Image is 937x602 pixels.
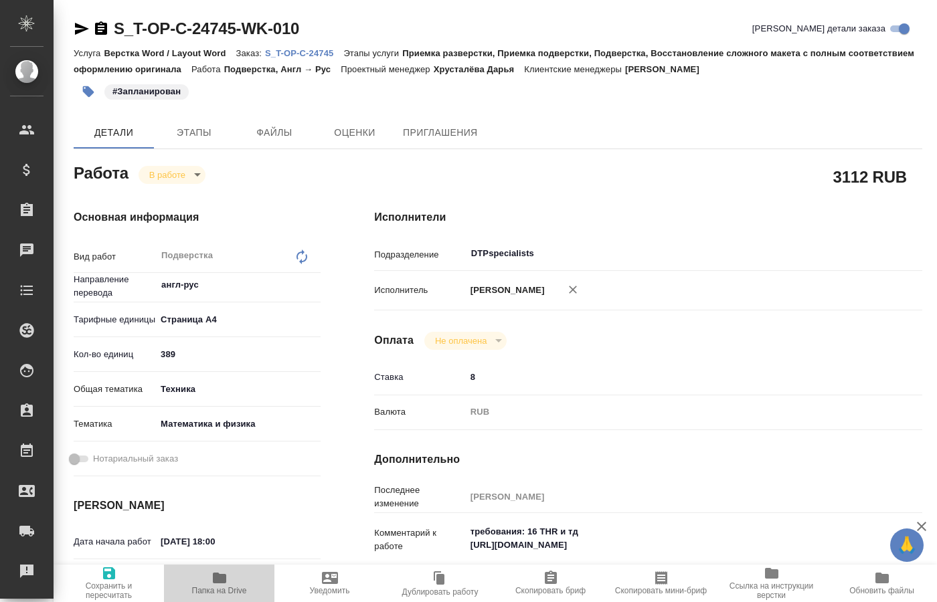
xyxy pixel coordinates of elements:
h4: Дополнительно [374,451,922,468]
span: Скопировать бриф [515,586,586,595]
p: Комментарий к работе [374,526,465,553]
p: Услуга [74,48,104,58]
button: Скопировать ссылку для ЯМессенджера [74,21,90,37]
p: Общая тематика [74,383,156,396]
p: Подразделение [374,248,465,262]
a: S_T-OP-C-24745-WK-010 [114,19,299,37]
button: Добавить тэг [74,77,103,106]
button: Open [313,284,316,286]
h4: Основная информация [74,209,321,225]
span: Дублировать работу [402,587,479,597]
span: Нотариальный заказ [93,452,178,466]
p: S_T-OP-C-24745 [265,48,343,58]
button: В работе [145,169,189,181]
button: Не оплачена [431,335,491,346]
p: Исполнитель [374,284,465,297]
p: Проектный менеджер [341,64,433,74]
p: Верстка Word / Layout Word [104,48,236,58]
span: Файлы [242,124,307,141]
div: В работе [139,166,205,184]
button: Open [869,252,872,255]
p: Клиентские менеджеры [524,64,625,74]
span: Скопировать мини-бриф [615,586,707,595]
div: Математика и физика [156,413,321,435]
p: Подверстка, Англ → Рус [224,64,341,74]
button: Папка на Drive [164,565,274,602]
p: [PERSON_NAME] [625,64,709,74]
button: Сохранить и пересчитать [54,565,164,602]
span: 🙏 [896,531,918,559]
button: Дублировать работу [385,565,495,602]
span: Ссылка на инструкции верстки [724,581,819,600]
h4: Исполнители [374,209,922,225]
span: Приглашения [403,124,478,141]
p: [PERSON_NAME] [466,284,545,297]
button: Скопировать бриф [495,565,606,602]
p: Направление перевода [74,273,156,300]
span: Оценки [323,124,387,141]
button: Скопировать мини-бриф [606,565,716,602]
button: Обновить файлы [827,565,937,602]
p: Тематика [74,417,156,431]
span: Этапы [162,124,226,141]
input: ✎ Введи что-нибудь [156,532,273,551]
span: Запланирован [103,85,190,96]
p: Ставка [374,371,465,384]
button: Ссылка на инструкции верстки [716,565,827,602]
button: 🙏 [890,528,924,562]
p: Дата начала работ [74,535,156,548]
span: Сохранить и пересчитать [62,581,156,600]
button: Уведомить [274,565,385,602]
a: S_T-OP-C-24745 [265,47,343,58]
textarea: требования: 16 THR и тд [URL][DOMAIN_NAME] [466,520,877,557]
p: Последнее изменение [374,484,465,510]
p: Кол-во единиц [74,348,156,361]
h2: Работа [74,160,129,184]
input: ✎ Введи что-нибудь [466,367,877,387]
p: Вид работ [74,250,156,264]
p: #Запланирован [112,85,181,98]
input: Пустое поле [466,487,877,506]
p: Тарифные единицы [74,313,156,326]
p: Заказ: [236,48,265,58]
span: [PERSON_NAME] детали заказа [752,22,885,35]
h4: Оплата [374,332,414,348]
div: Техника [156,378,321,401]
div: В работе [424,332,507,350]
button: Удалить исполнителя [558,275,588,304]
p: Работа [191,64,224,74]
p: Этапы услуги [343,48,402,58]
h2: 3112 RUB [833,165,907,188]
span: Уведомить [310,586,350,595]
p: Приемка разверстки, Приемка подверстки, Подверстка, Восстановление сложного макета с полным соотв... [74,48,914,74]
button: Скопировать ссылку [93,21,109,37]
h4: [PERSON_NAME] [74,498,321,514]
div: Страница А4 [156,308,321,331]
div: RUB [466,401,877,423]
input: ✎ Введи что-нибудь [156,344,321,364]
span: Детали [82,124,146,141]
span: Папка на Drive [192,586,247,595]
span: Обновить файлы [849,586,914,595]
p: Валюта [374,405,465,419]
p: Хрусталёва Дарья [434,64,525,74]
